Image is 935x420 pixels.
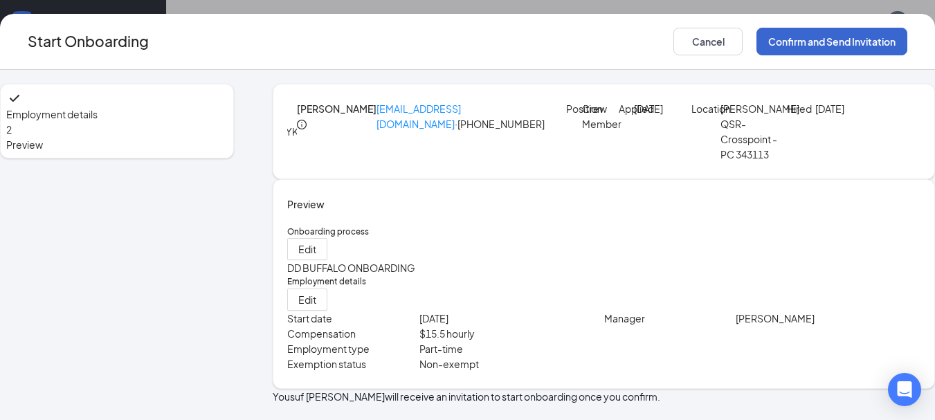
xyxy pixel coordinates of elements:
[419,341,604,356] p: Part-time
[815,101,873,116] p: [DATE]
[419,326,604,341] p: $ 15.5 hourly
[297,120,307,129] span: info-circle
[787,101,815,116] p: Hired
[298,292,316,307] span: Edit
[736,311,920,326] p: [PERSON_NAME]
[287,311,419,326] p: Start date
[756,28,907,55] button: Confirm and Send Invitation
[273,389,935,404] p: Yousuf [PERSON_NAME] will receive an invitation to start onboarding once you confirm.
[287,238,327,260] button: Edit
[28,30,149,53] h3: Start Onboarding
[6,123,12,136] span: 2
[297,101,376,116] h4: [PERSON_NAME]
[419,311,604,326] p: [DATE]
[582,101,613,131] p: Crew Member
[287,341,419,356] p: Employment type
[287,275,920,288] h5: Employment details
[691,101,720,116] p: Location
[619,101,635,116] p: Applied
[287,289,327,311] button: Edit
[298,241,316,257] span: Edit
[720,101,778,162] p: [PERSON_NAME] QSR-Crosspoint -PC 343113
[287,197,920,212] h4: Preview
[634,101,665,116] p: [DATE]
[376,101,566,148] p: · [PHONE_NUMBER]
[419,356,604,372] p: Non-exempt
[287,262,415,274] span: DD BUFFALO ONBOARDING
[604,311,736,326] p: Manager
[286,124,298,139] div: YK
[566,101,582,116] p: Position
[287,226,920,238] h5: Onboarding process
[888,373,921,406] div: Open Intercom Messenger
[6,90,23,107] svg: Checkmark
[6,107,228,122] span: Employment details
[287,326,419,341] p: Compensation
[6,137,228,152] span: Preview
[287,356,419,372] p: Exemption status
[376,102,461,130] a: [EMAIL_ADDRESS][DOMAIN_NAME]
[673,28,743,55] button: Cancel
